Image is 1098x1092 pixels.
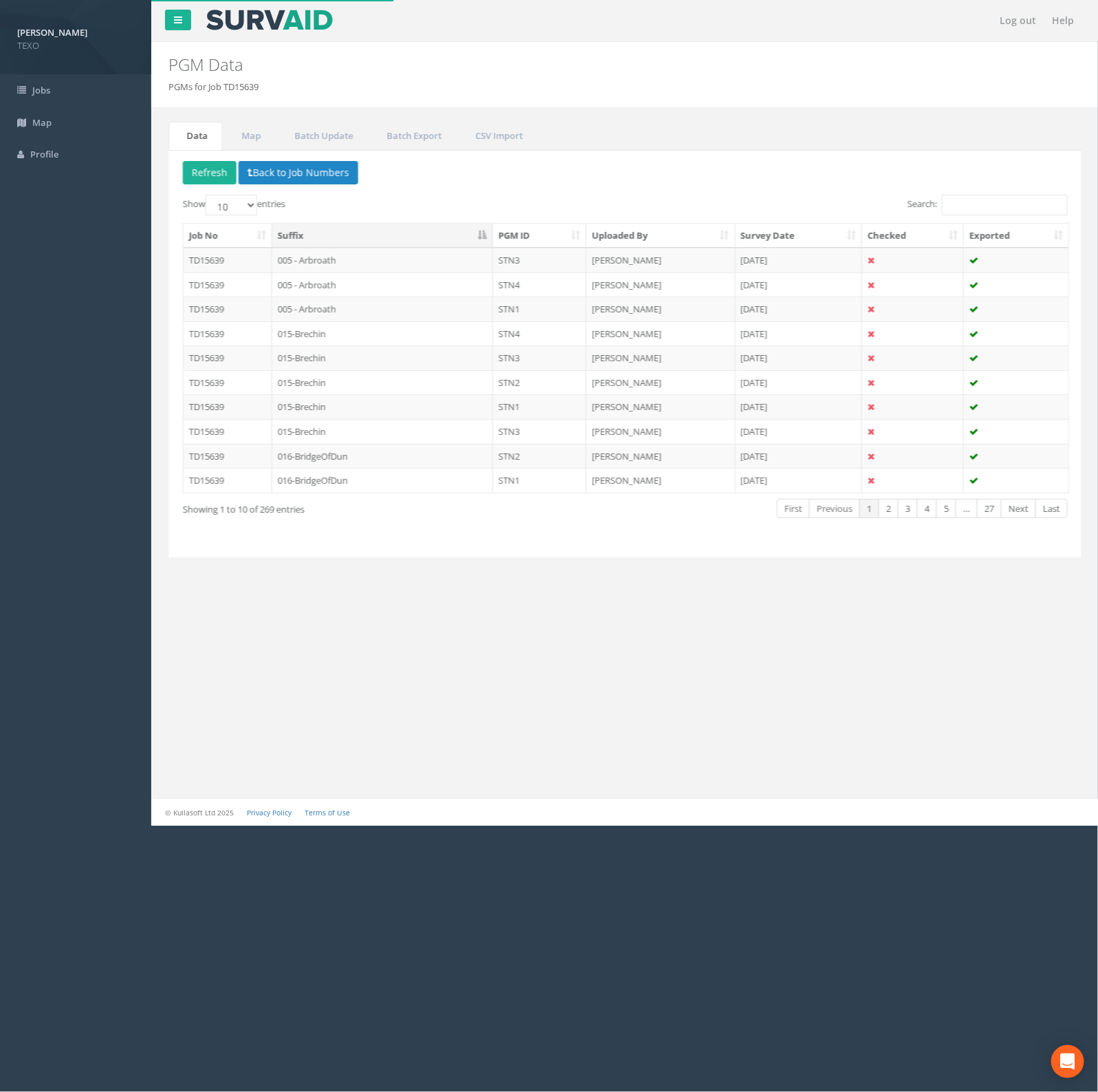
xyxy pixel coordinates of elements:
td: TD15639 [183,297,272,321]
th: Suffix: activate to sort column descending [272,224,493,248]
td: [PERSON_NAME] [586,394,735,419]
button: Refresh [182,161,236,184]
a: Terms of Use [305,808,350,817]
td: 015-Brechin [272,345,493,370]
td: [PERSON_NAME] [586,370,735,395]
strong: [PERSON_NAME] [17,26,87,39]
td: TD15639 [183,468,272,493]
label: Show entries [182,195,285,215]
td: STN1 [492,394,586,419]
input: Search: [941,195,1067,215]
a: Batch Update [276,122,367,150]
td: [PERSON_NAME] [586,345,735,370]
td: 005 - Arbroath [272,272,493,297]
a: Batch Export [369,122,456,150]
td: TD15639 [183,321,272,346]
td: [DATE] [735,248,862,272]
a: 2 [878,499,898,519]
td: [DATE] [735,321,862,346]
td: [DATE] [735,419,862,444]
td: 015-Brechin [272,419,493,444]
span: Map [32,116,52,129]
td: [PERSON_NAME] [586,419,735,444]
select: Showentries [205,195,256,215]
button: Back to Job Numbers [238,161,358,184]
td: TD15639 [183,370,272,395]
td: TD15639 [183,419,272,444]
td: STN3 [492,419,586,444]
td: [DATE] [735,272,862,297]
a: Data [168,122,222,150]
a: 3 [897,499,917,519]
td: 015-Brechin [272,321,493,346]
td: [DATE] [735,394,862,419]
a: [PERSON_NAME] TEXO [17,23,134,52]
td: [PERSON_NAME] [586,321,735,346]
a: First [776,499,809,519]
span: TEXO [17,39,134,52]
span: Jobs [32,84,50,96]
a: … [955,499,977,519]
td: STN1 [492,468,586,493]
a: Privacy Policy [247,808,292,817]
h2: PGM Data [168,56,925,74]
td: [PERSON_NAME] [586,468,735,493]
a: Last [1035,499,1067,519]
th: Job No: activate to sort column ascending [183,224,272,248]
li: PGMs for Job TD15639 [168,81,259,94]
td: 016-BridgeOfDun [272,468,493,493]
div: Open Intercom Messenger [1051,1045,1084,1078]
td: [PERSON_NAME] [586,444,735,469]
td: [DATE] [735,468,862,493]
td: [PERSON_NAME] [586,248,735,272]
th: Exported: activate to sort column ascending [963,224,1068,248]
td: STN3 [492,345,586,370]
a: 5 [936,499,956,519]
td: STN2 [492,370,586,395]
th: Uploaded By: activate to sort column ascending [586,224,735,248]
td: STN4 [492,272,586,297]
a: 1 [859,499,879,519]
td: STN3 [492,248,586,272]
td: TD15639 [183,444,272,469]
div: Showing 1 to 10 of 269 entries [182,497,539,516]
td: 016-BridgeOfDun [272,444,493,469]
td: TD15639 [183,394,272,419]
td: 015-Brechin [272,394,493,419]
td: TD15639 [183,248,272,272]
a: 27 [976,499,1001,519]
th: PGM ID: activate to sort column ascending [492,224,586,248]
th: Survey Date: activate to sort column ascending [735,224,862,248]
a: 4 [916,499,936,519]
td: [PERSON_NAME] [586,272,735,297]
td: STN1 [492,297,586,321]
td: [PERSON_NAME] [586,297,735,321]
span: Profile [30,148,58,160]
td: STN2 [492,444,586,469]
a: Map [223,122,275,150]
td: STN4 [492,321,586,346]
td: 005 - Arbroath [272,248,493,272]
th: Checked: activate to sort column ascending [861,224,963,248]
a: CSV Import [457,122,537,150]
td: [DATE] [735,345,862,370]
a: Previous [809,499,859,519]
td: TD15639 [183,345,272,370]
label: Search: [907,195,1067,215]
td: 015-Brechin [272,370,493,395]
small: © Kullasoft Ltd 2025 [165,808,234,817]
td: [DATE] [735,297,862,321]
td: [DATE] [735,370,862,395]
td: TD15639 [183,272,272,297]
td: [DATE] [735,444,862,469]
a: Next [1000,499,1035,519]
td: 005 - Arbroath [272,297,493,321]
